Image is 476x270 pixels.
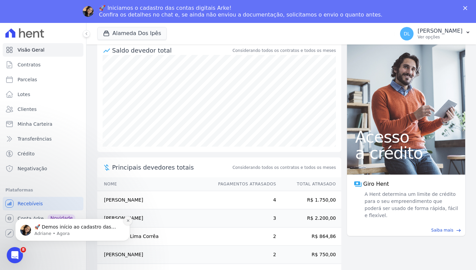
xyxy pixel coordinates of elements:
a: Minha Carteira [3,117,83,131]
div: message notification from Adriane, Agora. 🚀 Demos início ao cadastro das Contas Digitais Arke! In... [10,42,125,65]
th: Total Atrasado [276,177,341,191]
span: Crédito [18,150,35,157]
span: Clientes [18,106,36,113]
span: a crédito [355,145,457,161]
span: Giro Hent [363,180,389,188]
span: Lotes [18,91,30,98]
p: [PERSON_NAME] [418,28,462,34]
td: R$ 2.200,00 [276,209,341,228]
a: Clientes [3,102,83,116]
a: Crédito [3,147,83,160]
div: Saldo devedor total [112,46,231,55]
td: [PERSON_NAME] [97,209,212,228]
td: R$ 864,86 [276,228,341,246]
span: A Hent determina um limite de crédito para o seu empreendimento que poderá ser usado de forma ráp... [363,191,458,219]
a: Lotes [3,88,83,101]
th: Nome [97,177,212,191]
td: [PERSON_NAME] [97,246,212,264]
span: Negativação [18,165,47,172]
td: R$ 1.750,00 [276,191,341,209]
span: Considerando todos os contratos e todos os meses [233,164,336,171]
span: Contratos [18,61,41,68]
span: Saiba mais [431,227,453,233]
th: Pagamentos Atrasados [212,177,276,191]
td: R$ 750,00 [276,246,341,264]
span: DL [404,31,410,36]
a: Contratos [3,58,83,71]
span: 8 [21,247,26,252]
p: Message from Adriane, sent Agora [29,54,116,60]
td: 3 [212,209,276,228]
a: Hent Sign [3,227,83,240]
td: 2 [212,228,276,246]
span: Transferências [18,136,52,142]
span: Acesso [355,129,457,145]
div: Considerando todos os contratos e todos os meses [233,48,336,54]
span: Principais devedores totais [112,163,231,172]
span: east [456,228,461,233]
span: Parcelas [18,76,37,83]
td: 2 [212,246,276,264]
td: 4 [212,191,276,209]
button: DL [PERSON_NAME] Ver opções [395,24,476,43]
button: Alameda Dos Ipês [97,27,167,40]
span: Visão Geral [18,47,45,53]
img: Profile image for Adriane [15,49,26,59]
a: Visão Geral [3,43,83,57]
a: Negativação [3,162,83,175]
td: Caíque De Lima Corrêa [97,228,212,246]
div: 🚀 Iniciamos o cadastro das contas digitais Arke! Confira os detalhes no chat e, se ainda não envi... [99,5,382,18]
a: Parcelas [3,73,83,86]
a: Saiba mais east [351,227,461,233]
p: Ver opções [418,34,462,40]
span: 🚀 Demos início ao cadastro das Contas Digitais Arke! Iniciamos a abertura para clientes do modelo... [29,48,115,187]
div: Fechar [463,6,470,10]
img: Profile image for Adriane [83,6,94,17]
button: Dismiss notification [118,40,127,49]
span: Minha Carteira [18,121,52,127]
iframe: Intercom live chat [7,247,23,263]
a: Conta Arke Novidade [3,212,83,225]
a: Recebíveis [3,197,83,210]
iframe: Intercom notifications mensagem [5,176,140,252]
td: [PERSON_NAME] [97,191,212,209]
a: Transferências [3,132,83,146]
